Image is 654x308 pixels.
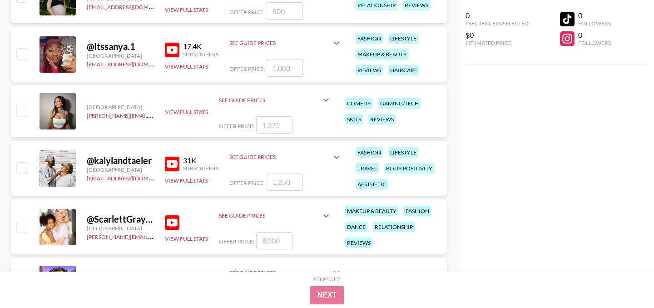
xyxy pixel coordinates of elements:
[466,20,529,27] div: Influencers Selected
[578,20,611,27] div: Followers
[345,114,363,124] div: skits
[267,2,303,20] input: 800
[466,30,529,40] div: $0
[388,33,418,44] div: lifestyle
[356,49,409,60] div: makeup & beauty
[219,97,321,104] div: See Guide Prices
[466,11,529,20] div: 0
[578,30,611,40] div: 0
[219,212,321,219] div: See Guide Prices
[384,163,434,174] div: body positivity
[229,262,342,283] div: See Guide Prices
[165,177,208,184] button: View Full Stats
[87,232,221,240] a: [PERSON_NAME][EMAIL_ADDRESS][DOMAIN_NAME]
[87,110,221,119] a: [PERSON_NAME][EMAIL_ADDRESS][DOMAIN_NAME]
[345,238,372,248] div: reviews
[219,89,332,111] div: See Guide Prices
[356,179,388,189] div: aesthetic
[219,123,254,129] span: Offer Price:
[578,11,611,20] div: 0
[229,32,342,54] div: See Guide Prices
[314,276,340,283] div: Step 1 of 2
[356,33,383,44] div: fashion
[466,40,529,46] div: Estimated Price
[256,116,292,134] input: 1,375
[183,42,218,51] div: 17.4K
[87,41,154,52] div: @ Itssanya.1
[388,147,418,158] div: lifestyle
[256,232,292,249] input: 8,000
[229,40,331,46] div: See Guide Prices
[310,286,344,304] button: Next
[388,65,419,75] div: haircare
[345,222,367,232] div: dance
[87,225,154,232] div: [GEOGRAPHIC_DATA]
[165,43,179,57] img: YouTube
[267,60,303,77] input: 1,000
[345,206,398,216] div: makeup & beauty
[229,269,331,276] div: See Guide Prices
[87,59,178,68] a: [EMAIL_ADDRESS][DOMAIN_NAME]
[219,205,332,227] div: See Guide Prices
[229,146,342,168] div: See Guide Prices
[368,114,396,124] div: reviews
[165,215,179,230] img: YouTube
[219,238,254,245] span: Offer Price:
[404,206,431,216] div: fashion
[165,235,208,242] button: View Full Stats
[378,98,421,109] div: gaming/tech
[229,179,265,186] span: Offer Price:
[229,9,265,15] span: Offer Price:
[87,2,178,10] a: [EMAIL_ADDRESS][DOMAIN_NAME]
[356,65,383,75] div: reviews
[609,263,643,297] iframe: Drift Widget Chat Controller
[345,98,373,109] div: comedy
[183,51,218,58] div: Subscribers
[165,109,208,115] button: View Full Stats
[356,163,379,174] div: travel
[578,40,611,46] div: Followers
[165,63,208,70] button: View Full Stats
[87,166,154,173] div: [GEOGRAPHIC_DATA]
[87,104,154,110] div: [GEOGRAPHIC_DATA]
[87,173,178,182] a: [EMAIL_ADDRESS][DOMAIN_NAME]
[87,155,154,166] div: @ kalylandtaeler
[373,222,415,232] div: relationship
[183,156,218,165] div: 31K
[87,214,154,225] div: @ ScarlettGraySmith
[183,165,218,172] div: Subscribers
[165,157,179,171] img: YouTube
[229,65,265,72] span: Offer Price:
[165,6,208,13] button: View Full Stats
[87,52,154,59] div: [GEOGRAPHIC_DATA]
[229,154,331,160] div: See Guide Prices
[356,147,383,158] div: fashion
[267,174,303,191] input: 1,250
[87,270,154,282] div: @ pluafterdark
